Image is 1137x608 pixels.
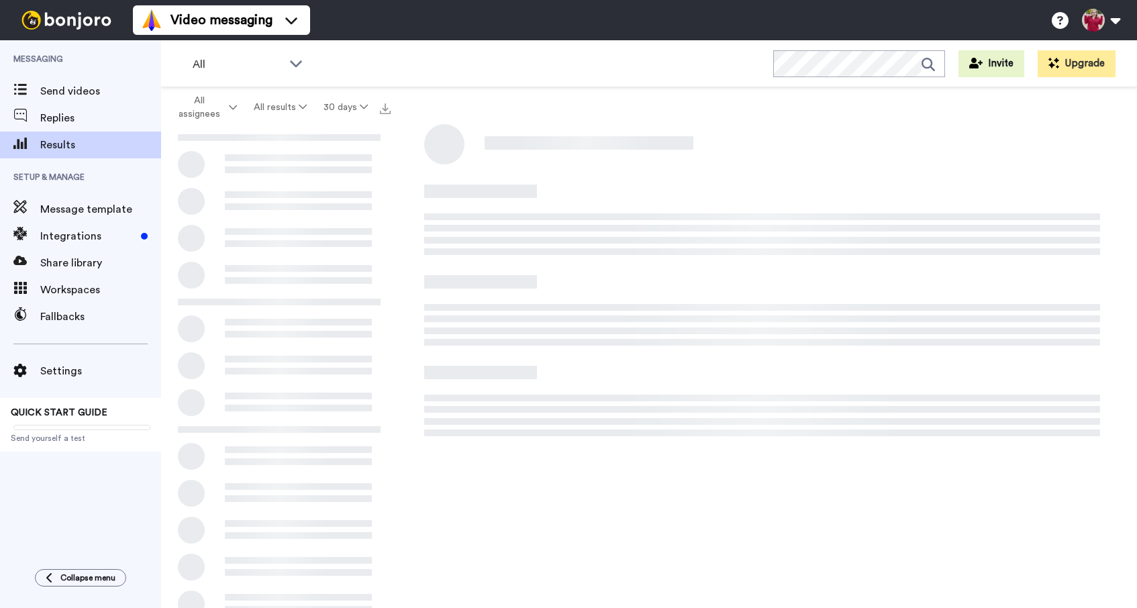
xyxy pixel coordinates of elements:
[40,110,161,126] span: Replies
[40,228,136,244] span: Integrations
[11,433,150,444] span: Send yourself a test
[172,94,226,121] span: All assignees
[35,569,126,587] button: Collapse menu
[40,282,161,298] span: Workspaces
[170,11,273,30] span: Video messaging
[16,11,117,30] img: bj-logo-header-white.svg
[40,255,161,271] span: Share library
[40,83,161,99] span: Send videos
[164,89,246,126] button: All assignees
[40,201,161,217] span: Message template
[1038,50,1116,77] button: Upgrade
[11,408,107,417] span: QUICK START GUIDE
[315,95,376,119] button: 30 days
[958,50,1024,77] button: Invite
[376,97,395,117] button: Export all results that match these filters now.
[193,56,283,72] span: All
[40,137,161,153] span: Results
[60,572,115,583] span: Collapse menu
[246,95,315,119] button: All results
[40,363,161,379] span: Settings
[380,103,391,114] img: export.svg
[141,9,162,31] img: vm-color.svg
[40,309,161,325] span: Fallbacks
